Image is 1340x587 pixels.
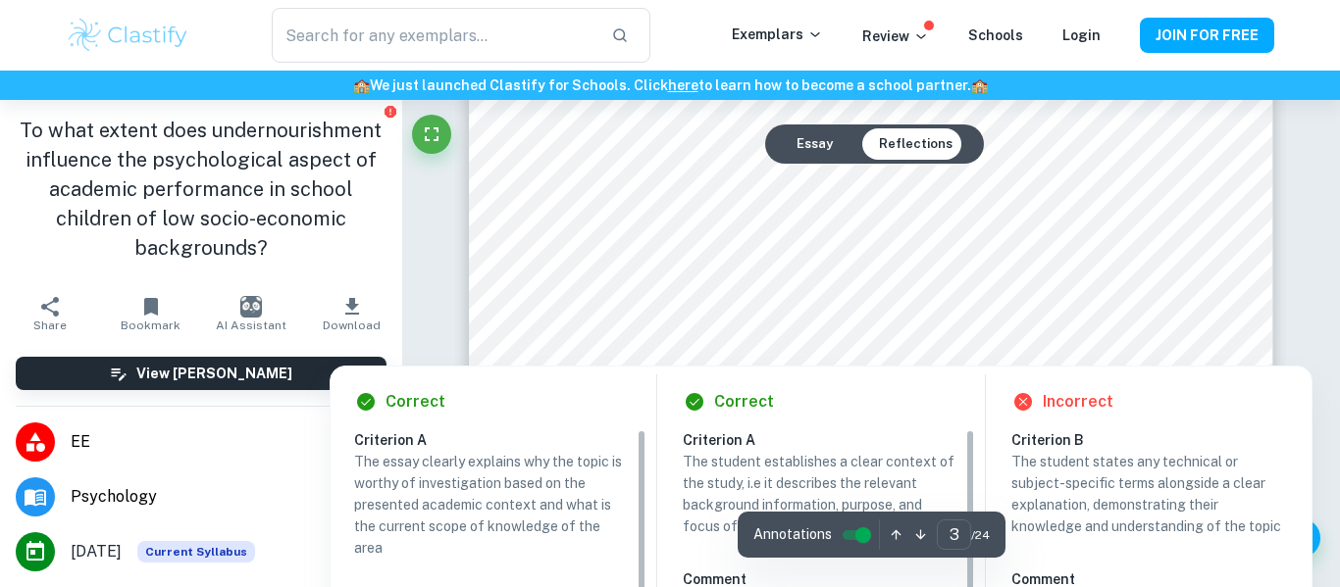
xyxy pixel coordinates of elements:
[732,24,823,45] p: Exemplars
[272,8,595,63] input: Search for any exemplars...
[683,429,975,451] h6: Criterion A
[100,286,200,341] button: Bookmark
[1140,18,1274,53] button: JOIN FOR FREE
[384,104,398,119] button: Report issue
[354,451,631,559] p: The essay clearly explains why the topic is worthy of investigation based on the presented academ...
[1043,390,1113,414] h6: Incorrect
[33,318,67,332] span: Share
[121,318,180,332] span: Bookmark
[240,296,262,318] img: AI Assistant
[683,451,959,537] p: The student establishes a clear context of the study, i.e it describes the relevant background in...
[714,390,774,414] h6: Correct
[668,77,698,93] a: here
[216,318,286,332] span: AI Assistant
[1011,429,1304,451] h6: Criterion B
[753,524,832,545] span: Annotations
[971,526,990,544] span: / 24
[137,541,255,563] div: This exemplar is based on the current syllabus. Feel free to refer to it for inspiration/ideas wh...
[354,429,646,451] h6: Criterion A
[136,363,292,384] h6: View [PERSON_NAME]
[968,27,1023,43] a: Schools
[353,77,370,93] span: 🏫
[71,540,122,563] span: [DATE]
[4,74,1336,96] h6: We just launched Clastify for Schools. Click to learn how to become a school partner.
[863,128,968,160] button: Reflections
[71,485,387,509] span: Psychology
[971,77,988,93] span: 🏫
[16,116,387,263] h1: To what extent does undernourishment influence the psychological aspect of academic performance i...
[301,286,401,341] button: Download
[386,390,445,414] h6: Correct
[66,16,190,55] img: Clastify logo
[71,430,387,454] span: EE
[1062,27,1101,43] a: Login
[201,286,301,341] button: AI Assistant
[862,25,929,47] p: Review
[323,318,381,332] span: Download
[1011,451,1288,537] p: The student states any technical or subject-specific terms alongside a clear explanation, demonst...
[412,115,451,154] button: Fullscreen
[137,541,255,563] span: Current Syllabus
[781,128,849,160] button: Essay
[16,357,387,390] button: View [PERSON_NAME]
